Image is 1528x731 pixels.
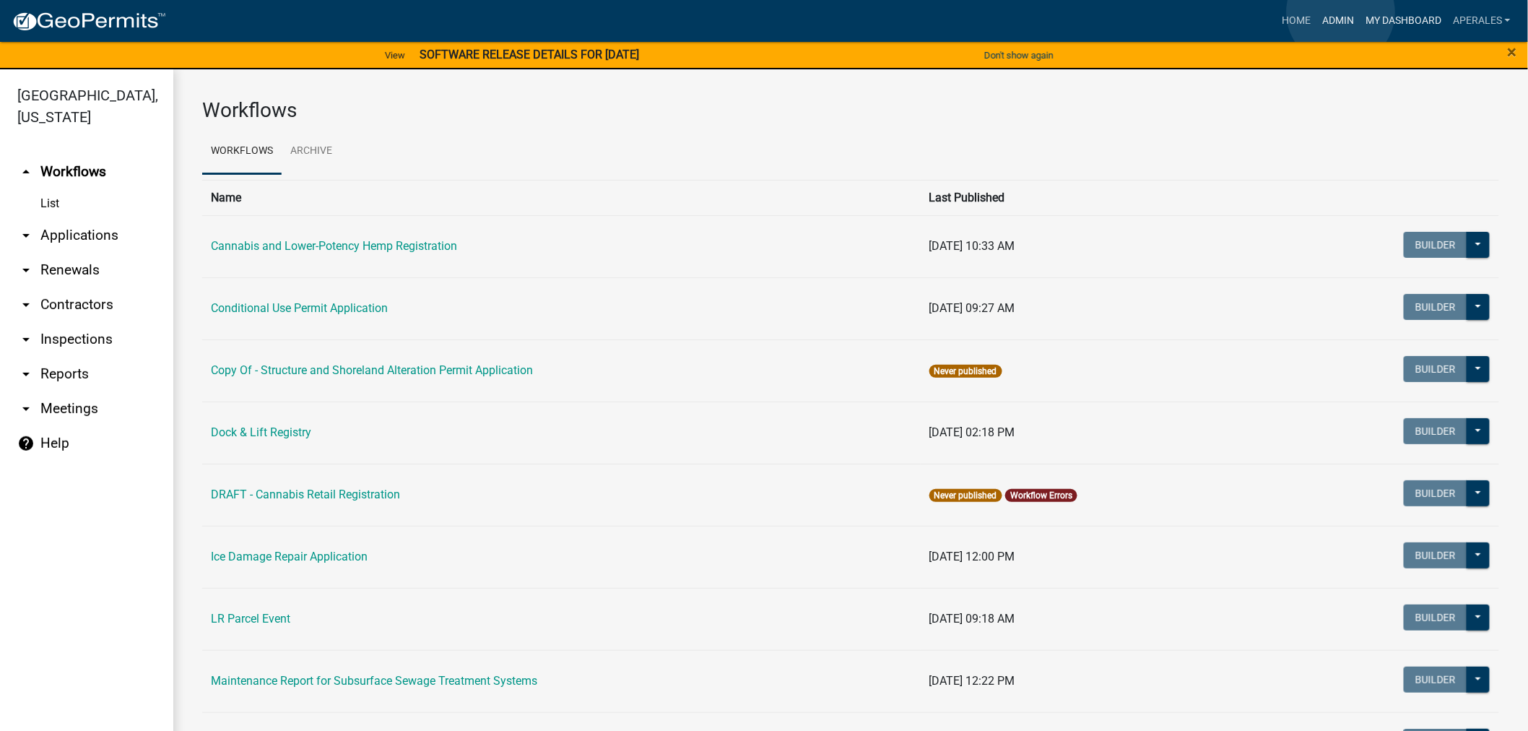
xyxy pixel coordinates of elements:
[1508,42,1517,62] span: ×
[1404,605,1467,631] button: Builder
[929,239,1015,253] span: [DATE] 10:33 AM
[420,48,639,61] strong: SOFTWARE RELEASE DETAILS FOR [DATE]
[379,43,411,67] a: View
[282,129,341,175] a: Archive
[17,435,35,452] i: help
[929,301,1015,315] span: [DATE] 09:27 AM
[211,488,400,501] a: DRAFT - Cannabis Retail Registration
[211,674,537,688] a: Maintenance Report for Subsurface Sewage Treatment Systems
[929,489,1002,502] span: Never published
[929,612,1015,626] span: [DATE] 09:18 AM
[929,674,1015,688] span: [DATE] 12:22 PM
[1404,480,1467,506] button: Builder
[1404,542,1467,568] button: Builder
[929,365,1002,378] span: Never published
[1447,7,1516,35] a: aperales
[1404,667,1467,693] button: Builder
[211,239,457,253] a: Cannabis and Lower-Potency Hemp Registration
[202,129,282,175] a: Workflows
[1010,490,1072,501] a: Workflow Errors
[1404,356,1467,382] button: Builder
[211,425,311,439] a: Dock & Lift Registry
[1404,294,1467,320] button: Builder
[17,296,35,313] i: arrow_drop_down
[1316,7,1360,35] a: Admin
[17,227,35,244] i: arrow_drop_down
[17,261,35,279] i: arrow_drop_down
[929,550,1015,563] span: [DATE] 12:00 PM
[17,163,35,181] i: arrow_drop_up
[211,363,533,377] a: Copy Of - Structure and Shoreland Alteration Permit Application
[929,425,1015,439] span: [DATE] 02:18 PM
[978,43,1059,67] button: Don't show again
[211,612,290,626] a: LR Parcel Event
[211,550,368,563] a: Ice Damage Repair Application
[1404,418,1467,444] button: Builder
[202,180,921,215] th: Name
[1276,7,1316,35] a: Home
[211,301,388,315] a: Conditional Use Permit Application
[921,180,1285,215] th: Last Published
[17,400,35,418] i: arrow_drop_down
[17,331,35,348] i: arrow_drop_down
[17,365,35,383] i: arrow_drop_down
[1360,7,1447,35] a: My Dashboard
[1508,43,1517,61] button: Close
[1404,232,1467,258] button: Builder
[202,98,1499,123] h3: Workflows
